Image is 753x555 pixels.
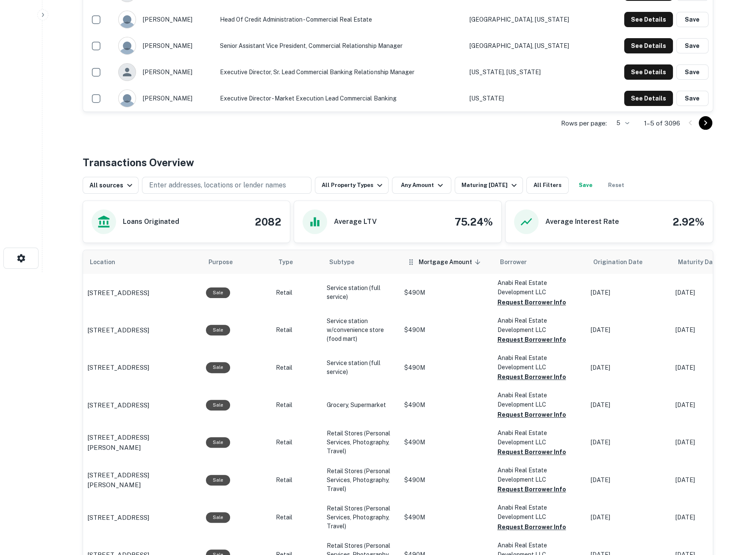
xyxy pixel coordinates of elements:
p: Grocery, Supermarket [327,401,396,410]
p: Anabi Real Estate Development LLC [497,428,582,447]
button: Request Borrower Info [497,410,566,420]
span: Origination Date [593,257,653,267]
p: $490M [404,438,489,447]
td: [GEOGRAPHIC_DATA], [US_STATE] [465,6,598,33]
button: Save [676,38,709,53]
p: Retail Stores (Personal Services, Photography, Travel) [327,504,396,531]
div: [PERSON_NAME] [118,11,211,28]
span: Purpose [208,257,244,267]
td: Senior Assistant Vice President, Commercial Relationship Manager [216,33,465,59]
a: [STREET_ADDRESS] [87,288,197,298]
button: Request Borrower Info [497,447,566,457]
button: Request Borrower Info [497,335,566,345]
p: Anabi Real Estate Development LLC [497,390,582,409]
button: Maturing [DATE] [455,177,523,194]
span: Mortgage Amount [419,257,483,267]
p: [STREET_ADDRESS] [87,400,149,410]
button: Request Borrower Info [497,484,566,494]
p: Retail [276,476,318,485]
button: Any Amount [392,177,451,194]
th: Location [83,250,202,274]
p: [DATE] [591,288,667,297]
p: [DATE] [591,513,667,522]
button: Reset [603,177,630,194]
p: Rows per page: [561,118,607,128]
p: Retail [276,401,318,410]
p: [DATE] [591,326,667,335]
button: Save [676,91,709,106]
td: [GEOGRAPHIC_DATA], [US_STATE] [465,33,598,59]
p: Anabi Real Estate Development LLC [497,278,582,297]
span: Type [278,257,293,267]
div: Sale [206,475,230,485]
iframe: Chat Widget [711,487,753,528]
p: Service station (full service) [327,359,396,377]
div: 5 [610,117,631,129]
a: [STREET_ADDRESS] [87,400,197,410]
p: $490M [404,363,489,372]
div: Sale [206,437,230,448]
td: [US_STATE], [US_STATE] [465,59,598,85]
h6: Average Interest Rate [545,217,619,227]
div: Maturity dates displayed may be estimated. Please contact the lender for the most accurate maturi... [678,257,727,267]
p: Retail [276,326,318,335]
span: Maturity dates displayed may be estimated. Please contact the lender for the most accurate maturi... [678,257,738,267]
th: Type [272,250,322,274]
p: [DATE] [591,401,667,410]
p: 1–5 of 3096 [644,118,680,128]
button: Go to next page [699,116,712,130]
div: [PERSON_NAME] [118,37,211,55]
img: 9c8pery4andzj6ohjkjp54ma2 [119,90,136,107]
p: $490M [404,476,489,485]
p: [DATE] [591,438,667,447]
th: Origination Date [586,250,671,274]
button: Save [676,12,709,27]
th: Mortgage Amount [400,250,493,274]
p: Anabi Real Estate Development LLC [497,466,582,484]
p: $490M [404,401,489,410]
td: [US_STATE] [465,85,598,112]
a: [STREET_ADDRESS] [87,513,197,523]
button: Request Borrower Info [497,372,566,382]
p: [DATE] [591,363,667,372]
p: Retail [276,363,318,372]
button: See Details [624,38,673,53]
th: Borrower [493,250,586,274]
p: [STREET_ADDRESS] [87,363,149,373]
button: All sources [83,177,139,194]
p: [DATE] [675,476,752,485]
button: Save your search to get updates of matches that match your search criteria. [572,177,599,194]
h4: Transactions Overview [83,155,194,170]
h4: 2.92% [672,214,704,229]
a: [STREET_ADDRESS][PERSON_NAME] [87,432,197,452]
p: Retail [276,513,318,522]
span: Borrower [500,257,527,267]
p: $490M [404,326,489,335]
button: Request Borrower Info [497,297,566,307]
p: [STREET_ADDRESS] [87,288,149,298]
p: [DATE] [675,363,752,372]
h6: Average LTV [334,217,377,227]
p: [DATE] [675,438,752,447]
img: 9c8pery4andzj6ohjkjp54ma2 [119,37,136,54]
button: Request Borrower Info [497,522,566,532]
p: Retail [276,438,318,447]
div: Sale [206,287,230,298]
p: [STREET_ADDRESS][PERSON_NAME] [87,470,197,490]
h6: Loans Originated [123,217,179,227]
p: Anabi Real Estate Development LLC [497,503,582,522]
p: Service station (full service) [327,284,396,301]
p: $490M [404,513,489,522]
button: All Filters [526,177,569,194]
td: Executive Director, Sr. Lead Commercial Banking Relationship Manager [216,59,465,85]
div: All sources [89,180,135,190]
p: [DATE] [675,513,752,522]
p: Enter addresses, locations or lender names [149,180,286,190]
a: [STREET_ADDRESS] [87,325,197,335]
a: [STREET_ADDRESS] [87,363,197,373]
th: Purpose [202,250,272,274]
p: Retail [276,288,318,297]
img: 9c8pery4andzj6ohjkjp54ma2 [119,11,136,28]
